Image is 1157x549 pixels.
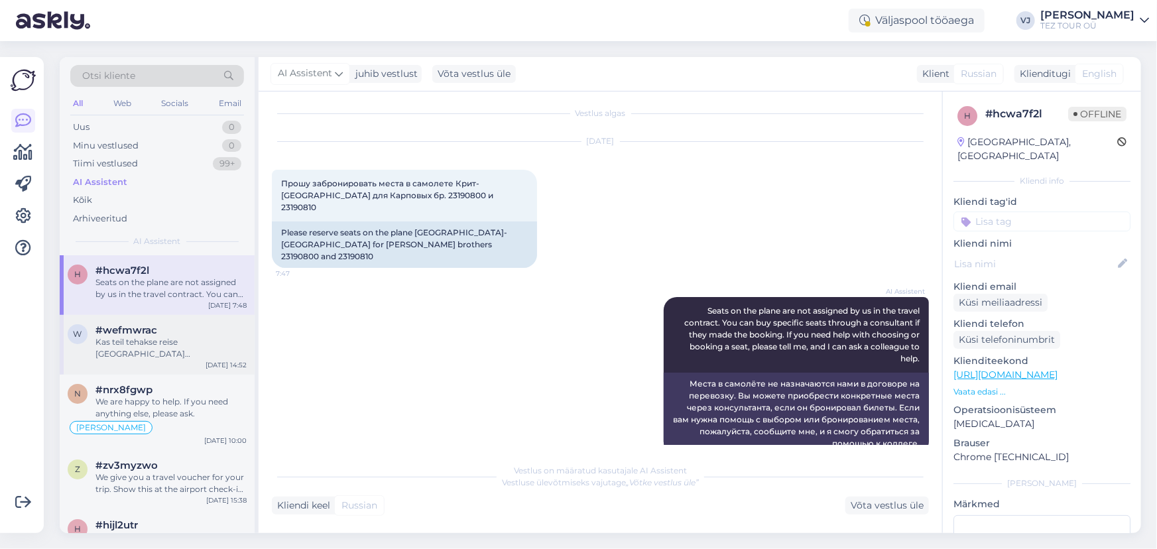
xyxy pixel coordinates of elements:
[272,107,929,119] div: Vestlus algas
[134,235,181,247] span: AI Assistent
[158,95,191,112] div: Socials
[73,176,127,189] div: AI Assistent
[95,336,247,360] div: Kas teil tehakse reise [GEOGRAPHIC_DATA] [GEOGRAPHIC_DATA] ja kas on võimalik broneerida sellist ...
[953,436,1130,450] p: Brauser
[222,121,241,134] div: 0
[1016,11,1035,30] div: VJ
[1014,67,1071,81] div: Klienditugi
[111,95,134,112] div: Web
[961,67,997,81] span: Russian
[953,317,1130,331] p: Kliendi telefon
[845,497,929,515] div: Võta vestlus üle
[11,68,36,93] img: Askly Logo
[964,111,971,121] span: h
[75,464,80,474] span: z
[953,477,1130,489] div: [PERSON_NAME]
[74,269,81,279] span: h
[1082,67,1117,81] span: English
[204,436,247,446] div: [DATE] 10:00
[953,417,1130,431] p: [MEDICAL_DATA]
[1068,107,1127,121] span: Offline
[272,135,929,147] div: [DATE]
[74,389,81,398] span: n
[953,237,1130,251] p: Kliendi nimi
[341,499,377,513] span: Russian
[73,194,92,207] div: Kõik
[95,324,157,336] span: #wefmwrac
[82,69,135,83] span: Otsi kliente
[95,276,247,300] div: Seats on the plane are not assigned by us in the travel contract. You can buy specific seats thro...
[917,67,949,81] div: Klient
[73,157,138,170] div: Tiimi vestlused
[664,373,929,455] div: Места в самолёте не назначаются нами в договоре на перевозку. Вы можете приобрести конкретные мес...
[953,294,1048,312] div: Küsi meiliaadressi
[953,354,1130,368] p: Klienditeekond
[95,384,152,396] span: #nrx8fgwp
[73,212,127,225] div: Arhiveeritud
[95,459,158,471] span: #zv3myzwo
[626,477,699,487] i: „Võtke vestlus üle”
[76,424,146,432] span: [PERSON_NAME]
[272,499,330,513] div: Kliendi keel
[875,286,925,296] span: AI Assistent
[278,66,332,81] span: AI Assistent
[953,369,1058,381] a: [URL][DOMAIN_NAME]
[953,331,1060,349] div: Küsi telefoninumbrit
[216,95,244,112] div: Email
[95,396,247,420] div: We are happy to help. If you need anything else, please ask.
[276,269,326,278] span: 7:47
[222,139,241,152] div: 0
[74,329,82,339] span: w
[954,257,1115,271] input: Lisa nimi
[206,360,247,370] div: [DATE] 14:52
[272,221,537,268] div: Please reserve seats on the plane [GEOGRAPHIC_DATA]-[GEOGRAPHIC_DATA] for [PERSON_NAME] brothers ...
[73,121,90,134] div: Uus
[953,403,1130,417] p: Operatsioonisüsteem
[70,95,86,112] div: All
[432,65,516,83] div: Võta vestlus üle
[206,495,247,505] div: [DATE] 15:38
[95,471,247,495] div: We give you a travel voucher for your trip. Show this at the airport check-in with your travel do...
[953,212,1130,231] input: Lisa tag
[953,195,1130,209] p: Kliendi tag'id
[953,450,1130,464] p: Chrome [TECHNICAL_ID]
[1040,21,1134,31] div: TEZ TOUR OÜ
[953,497,1130,511] p: Märkmed
[73,139,139,152] div: Minu vestlused
[95,519,138,531] span: #hijl2utr
[514,465,687,475] span: Vestlus on määratud kasutajale AI Assistent
[95,265,149,276] span: #hcwa7f2l
[849,9,985,32] div: Väljaspool tööaega
[350,67,418,81] div: juhib vestlust
[208,300,247,310] div: [DATE] 7:48
[281,178,495,212] span: Прошу забронировать места в самолете Крит- [GEOGRAPHIC_DATA] для Карповых бр. 23190800 и 23190810
[1040,10,1134,21] div: [PERSON_NAME]
[684,306,922,363] span: Seats on the plane are not assigned by us in the travel contract. You can buy specific seats thro...
[213,157,241,170] div: 99+
[1040,10,1149,31] a: [PERSON_NAME]TEZ TOUR OÜ
[985,106,1068,122] div: # hcwa7f2l
[953,280,1130,294] p: Kliendi email
[502,477,699,487] span: Vestluse ülevõtmiseks vajutage
[953,386,1130,398] p: Vaata edasi ...
[957,135,1117,163] div: [GEOGRAPHIC_DATA], [GEOGRAPHIC_DATA]
[74,524,81,534] span: h
[953,175,1130,187] div: Kliendi info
